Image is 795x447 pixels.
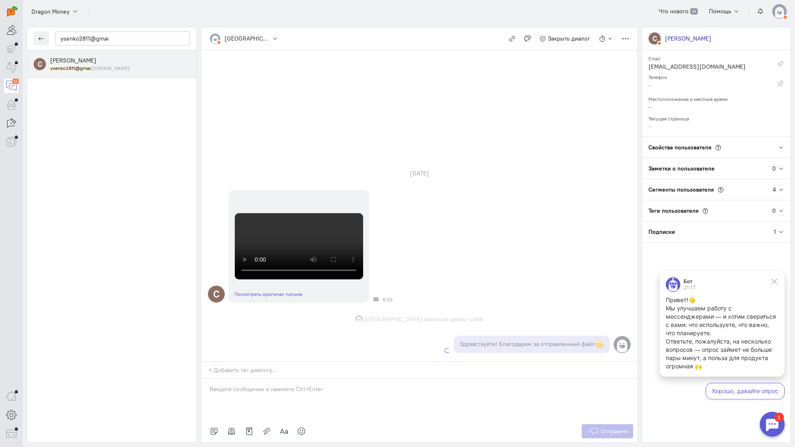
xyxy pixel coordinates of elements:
div: 12 [12,79,19,84]
button: [GEOGRAPHIC_DATA] [205,31,283,46]
div: 1 [19,5,28,14]
button: Отправить [582,424,634,438]
a: Посмотреть оригинал письма [234,291,302,297]
span: Сергей Карлагин [50,57,96,64]
div: Местоположение и местное время [648,94,784,103]
button: Dragon Money [27,4,83,19]
div: 21:17 [32,19,44,24]
div: 0 [772,207,776,215]
div: 4 [773,185,776,194]
button: Закрыть диалог [535,31,595,46]
div: – [648,81,764,91]
p: Мы улучшаем работу с мессенджерами — и хотим свериться с вами: что используете, что важно, что пл... [14,38,127,71]
small: ysenko2811@gmail.com [50,65,130,72]
span: Что нового [659,7,689,15]
img: default-v4.png [772,4,787,19]
button: Помощь [704,4,744,18]
span: Dragon Money [31,7,70,16]
div: [DATE] [401,168,438,179]
div: Текущая страница [648,113,784,122]
span: Теги пользователя [648,207,699,214]
div: Заметки о пользователе [642,158,772,179]
a: 12 [4,79,19,93]
span: Помощь [709,7,731,15]
span: Закрыть диалог [548,35,590,42]
small: Email [648,53,660,62]
span: назначил диалог себе [424,315,483,323]
text: С [213,288,219,300]
div: Бот [32,12,44,17]
img: default-v4.png [210,34,220,44]
span: – [648,103,652,111]
span: [GEOGRAPHIC_DATA] [364,315,422,323]
div: [GEOGRAPHIC_DATA] [224,34,270,43]
text: С [38,60,42,68]
mark: ysenko2811@gmai [50,65,91,71]
div: Подписки [642,221,774,242]
div: 1 [774,228,776,236]
p: Ответьте, пожалуйста, на несколько вопросов — опрос займет не больше пары минут, а польза для про... [14,71,127,104]
div: [PERSON_NAME] [665,34,711,43]
span: Сегменты пользователя [648,186,714,193]
div: Почта [373,297,378,302]
div: [EMAIL_ADDRESS][DOMAIN_NAME] [648,62,764,73]
small: Телефон [648,72,667,80]
text: С [653,34,657,43]
img: carrot-quest.svg [7,6,17,17]
span: 6:09 [383,297,393,303]
p: Привет!👋 [14,29,127,38]
span: 39 [690,8,697,15]
input: Поиск по имени, почте, телефону [55,31,190,46]
button: Хорошо, давайте опрос [54,116,133,133]
a: Что нового 39 [654,4,702,18]
span: Отправить [601,428,629,435]
div: 0 [772,164,776,173]
span: – [648,123,652,130]
span: Свойства пользователя [648,144,711,151]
